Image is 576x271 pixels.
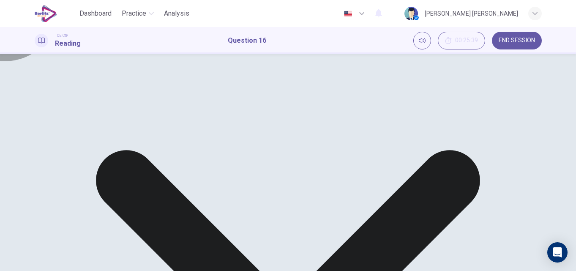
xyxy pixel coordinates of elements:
[164,8,189,19] span: Analysis
[547,242,568,263] div: Open Intercom Messenger
[404,7,418,20] img: Profile picture
[438,32,485,49] div: Hide
[425,8,518,19] div: [PERSON_NAME] [PERSON_NAME]
[499,37,535,44] span: END SESSION
[438,32,485,49] button: 00:25:39
[455,37,478,44] span: 00:25:39
[35,5,57,22] img: EduSynch logo
[343,11,353,17] img: en
[228,36,266,46] h1: Question 16
[413,32,431,49] div: Mute
[55,38,81,49] h1: Reading
[122,8,146,19] span: Practice
[79,8,112,19] span: Dashboard
[161,6,193,21] button: Analysis
[118,6,157,21] button: Practice
[55,33,68,38] span: TOEIC®
[492,32,542,49] button: END SESSION
[35,5,76,22] a: EduSynch logo
[76,6,115,21] button: Dashboard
